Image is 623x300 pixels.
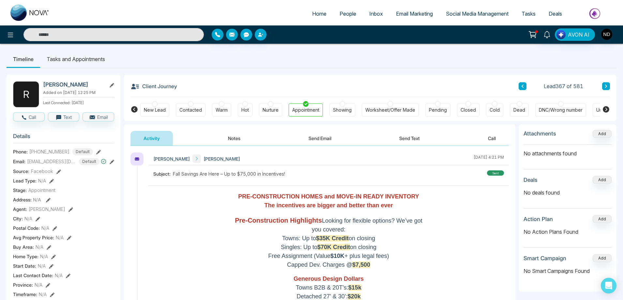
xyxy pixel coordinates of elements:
[263,107,279,113] div: Nurture
[396,10,433,17] span: Email Marketing
[593,254,612,262] button: Add
[306,8,333,20] a: Home
[515,8,542,20] a: Tasks
[43,81,104,88] h2: [PERSON_NAME]
[593,131,612,136] span: Add
[475,131,509,146] button: Call
[568,31,589,39] span: AVON AI
[522,10,536,17] span: Tasks
[13,133,114,143] h3: Details
[296,131,344,146] button: Send Email
[369,10,383,17] span: Inbox
[216,107,228,113] div: Warm
[524,189,612,197] p: No deals found
[593,130,612,138] button: Add
[153,170,173,177] span: Subject:
[35,281,42,288] span: N/A
[31,168,53,175] span: Facebook
[446,10,509,17] span: Social Media Management
[13,177,37,184] span: Lead Type:
[28,187,55,194] span: Appointment
[539,107,583,113] div: DNC/Wrong number
[601,278,616,293] div: Open Intercom Messenger
[215,131,253,146] button: Notes
[13,225,40,231] span: Postal Code :
[13,206,27,213] span: Agent:
[130,81,177,91] h3: Client Journey
[13,215,23,222] span: City :
[33,197,41,202] span: N/A
[474,154,504,163] div: [DATE] 4:21 PM
[29,148,69,155] span: [PHONE_NUMBER]
[601,29,612,40] img: User Avatar
[13,168,29,175] span: Source:
[13,253,38,260] span: Home Type :
[79,158,99,165] span: Default
[340,10,356,17] span: People
[13,148,28,155] span: Phone:
[549,10,562,17] span: Deals
[596,107,622,113] div: Unspecified
[38,177,46,184] span: N/A
[153,155,190,162] span: [PERSON_NAME]
[39,291,47,298] span: N/A
[555,28,595,41] button: AVON AI
[333,8,363,20] a: People
[173,170,285,177] span: Fall Savings Are Here – Up to $75,000 in Incentives!
[130,131,173,146] button: Activity
[593,176,612,184] button: Add
[56,234,64,241] span: N/A
[179,107,202,113] div: Contacted
[13,158,25,165] span: Email:
[524,267,612,275] p: No Smart Campaigns Found
[544,82,583,90] span: Lead 367 of 581
[36,244,43,250] span: N/A
[13,281,33,288] span: Province :
[43,99,114,106] p: Last Connected: [DATE]
[13,272,53,279] span: Last Contact Date :
[572,6,619,21] img: Market-place.gif
[363,8,389,20] a: Inbox
[524,177,538,183] h3: Deals
[40,253,48,260] span: N/A
[461,107,476,113] div: Closed
[13,196,41,203] span: Address:
[43,90,114,96] p: Added on [DATE] 12:25 PM
[429,107,447,113] div: Pending
[524,255,566,261] h3: Smart Campaign
[13,291,37,298] span: Timeframe :
[27,158,76,165] span: [EMAIL_ADDRESS][DOMAIN_NAME]
[48,112,80,121] button: Text
[38,262,46,269] span: N/A
[13,81,39,107] div: R
[490,107,500,113] div: Cold
[542,8,569,20] a: Deals
[29,206,65,213] span: [PERSON_NAME]
[10,5,50,21] img: Nova CRM Logo
[524,228,612,236] p: No Action Plans Found
[524,145,612,157] p: No attachments found
[593,215,612,223] button: Add
[41,225,49,231] span: N/A
[144,107,166,113] div: New Lead
[333,107,352,113] div: Showing
[55,272,63,279] span: N/A
[524,216,553,222] h3: Action Plan
[13,262,36,269] span: Start Date :
[365,107,415,113] div: Worksheet/Offer Made
[204,155,240,162] span: [PERSON_NAME]
[83,112,114,121] button: Email
[524,130,556,137] h3: Attachments
[241,107,249,113] div: Hot
[389,8,439,20] a: Email Marketing
[13,187,27,194] span: Stage:
[72,148,93,155] span: Default
[13,234,54,241] span: Avg Property Price :
[556,30,566,39] img: Lead Flow
[386,131,433,146] button: Send Text
[439,8,515,20] a: Social Media Management
[13,244,34,250] span: Buy Area :
[292,107,319,113] div: Appointment
[7,50,40,68] li: Timeline
[13,112,45,121] button: Call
